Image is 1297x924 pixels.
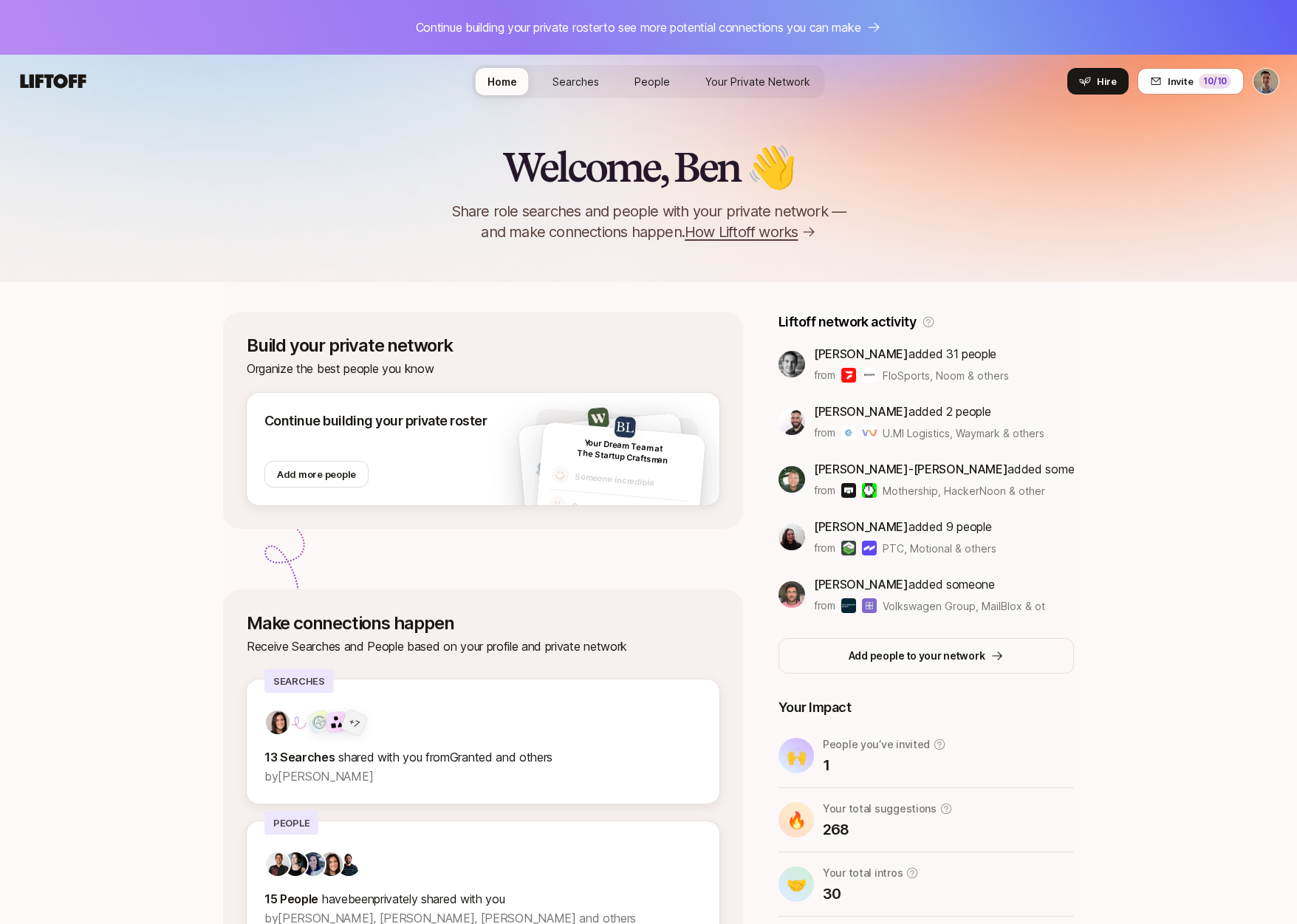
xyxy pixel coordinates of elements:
[502,145,795,189] h2: Welcome, Ben 👋
[778,638,1074,674] button: Add people to your network
[575,470,691,493] p: Someone incredible
[862,541,877,555] img: Motional
[778,738,814,773] div: 🙌
[814,577,908,592] span: [PERSON_NAME]
[548,496,567,515] img: default-avatar.svg
[778,802,814,838] div: 🔥
[705,75,810,88] span: Your Private Network
[814,346,908,361] span: [PERSON_NAME]
[849,647,985,665] p: Add people to your network
[264,892,318,906] strong: 15 People
[823,864,903,882] p: Your total intros
[823,736,930,753] p: People you’ve invited
[541,68,611,95] a: Searches
[535,486,554,505] img: 9c8pery4andzj6ohjkjp54ma2
[614,416,636,438] img: 5824d0be_2faf_4243_8131_beea46d77a3a.jpg
[841,425,856,440] img: U.MI Logistics
[883,485,1050,497] span: Mothership, HackerNoon & others
[266,852,290,876] img: ACg8ocKfD4J6FzG9_HAYQ9B8sLvPSEBLQEDmbHTY_vjoi9sRmV9s2RKt=s160-c
[823,800,937,818] p: Your total suggestions
[284,852,307,876] img: 539a6eb7_bc0e_4fa2_8ad9_ee091919e8d1.jpg
[264,767,702,786] p: by [PERSON_NAME]
[814,366,835,384] p: from
[778,581,805,608] img: be759a5f_470b_4f28_a2aa_5434c985ebf0.jpg
[264,811,318,835] p: People
[550,465,569,485] img: default-avatar.svg
[823,755,946,776] p: 1
[319,852,343,876] img: 71d7b91d_d7cb_43b4_a7ea_a9b2f2cc6e03.jpg
[416,18,860,37] p: Continue building your private roster
[264,461,369,487] button: Add more people
[778,697,1074,718] p: Your Impact
[883,541,996,556] span: PTC, Motional & others
[814,424,835,442] p: from
[347,714,362,730] div: + 7
[264,411,487,431] p: Continue building your private roster
[634,75,670,88] span: People
[823,819,953,840] p: 268
[841,598,856,613] img: Volkswagen Group
[814,404,908,419] span: [PERSON_NAME]
[1168,74,1193,89] span: Invite
[694,68,822,95] a: Your Private Network
[841,541,856,555] img: PTC
[814,575,1045,594] p: added someone
[778,351,805,377] img: c9ec108b_ae55_4b17_a79d_60d0fe092c2e.jpg
[814,402,1044,421] p: added 2 people
[778,466,805,493] img: d34a34c5_3588_4a4e_a19e_07e127b6b7c7.jpg
[685,222,815,242] a: How Liftoff works
[685,222,798,242] span: How Liftoff works
[247,335,719,356] p: Build your private network
[1199,74,1231,89] div: 10 /10
[264,889,702,908] p: privately shared with you
[322,892,374,906] span: have been
[778,408,805,435] img: 626c30b8_a68b_4edd_b6b6_6c0bd0d4b8c0.jpg
[823,883,919,904] p: 30
[814,459,1074,479] p: added someone
[1067,68,1129,95] button: Hire
[1097,74,1117,89] span: Hire
[862,425,877,440] img: Waymark
[814,482,835,499] p: from
[247,613,719,634] p: Make connections happen
[814,597,835,615] p: from
[862,598,877,613] img: MailBlox
[301,852,325,876] img: f3789128_d726_40af_ba80_c488df0e0488.jpg
[266,711,290,734] img: 71d7b91d_d7cb_43b4_a7ea_a9b2f2cc6e03.jpg
[533,457,552,476] img: 9c8pery4andzj6ohjkjp54ma2
[337,852,360,876] img: ACg8ocIkDTL3-aTJPCC6zF-UTLIXBF4K0l6XE8Bv4u6zd-KODelM=s160-c
[814,539,835,557] p: from
[476,68,529,95] a: Home
[552,75,599,88] span: Searches
[487,75,517,88] span: Home
[1137,68,1244,95] button: Invite10/10
[814,344,1009,363] p: added 31 people
[814,519,908,534] span: [PERSON_NAME]
[247,637,719,656] p: Receive Searches and People based on your profile and private network
[427,201,870,242] p: Share role searches and people with your private network — and make connections happen.
[814,517,996,536] p: added 9 people
[841,368,856,383] img: FloSports
[862,368,877,383] img: Noom
[778,524,805,550] img: 8d15328b_3fae_4a5f_866b_2d2798bf0573.jpg
[1253,69,1279,94] img: Ben Levinson
[247,359,719,378] p: Organize the best people you know
[264,750,335,764] strong: 13 Searches
[1253,68,1279,95] button: Ben Levinson
[814,462,1007,476] span: [PERSON_NAME]-[PERSON_NAME]
[883,600,1067,612] span: Volkswagen Group, MailBlox & others
[883,368,1009,383] span: FloSports, Noom & others
[778,866,814,902] div: 🤝
[778,312,916,332] p: Liftoff network activity
[841,483,856,498] img: Mothership
[307,708,332,734] img: Granted
[623,68,682,95] a: People
[338,750,552,764] span: shared with you from Granted and others
[862,483,877,498] img: HackerNoon
[264,669,334,693] p: Searches
[577,437,668,466] span: Your Dream Team at The Startup Craftsman
[587,407,609,429] img: 7f70a7fd_2406_4f60_bf3d_a90d44330abb.jpg
[883,427,1044,439] span: U.MI Logistics, Waymark & others
[603,20,860,35] span: to see more potential connections you can make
